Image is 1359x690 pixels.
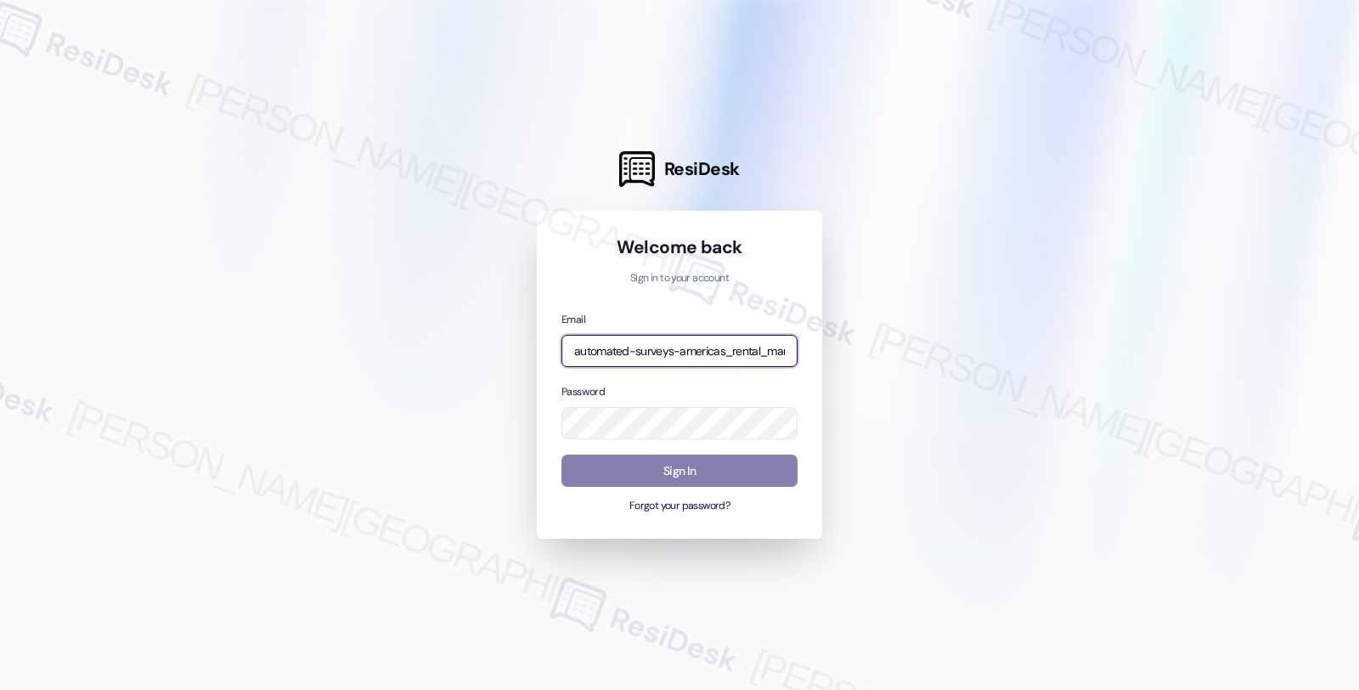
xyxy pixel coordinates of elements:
[561,235,798,259] h1: Welcome back
[561,385,605,399] label: Password
[561,455,798,488] button: Sign In
[561,313,585,326] label: Email
[619,151,655,187] img: ResiDesk Logo
[561,271,798,286] p: Sign in to your account
[664,157,740,181] span: ResiDesk
[561,335,798,368] input: name@example.com
[561,499,798,514] button: Forgot your password?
